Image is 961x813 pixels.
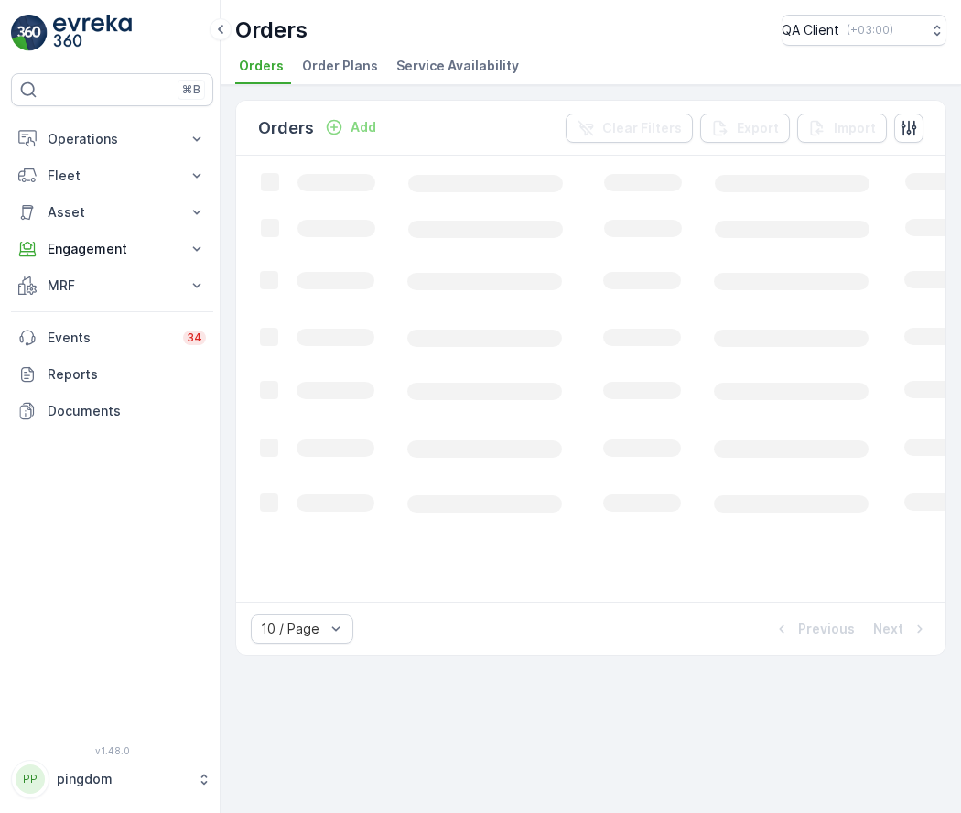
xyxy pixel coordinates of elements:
[57,770,188,788] p: pingdom
[871,618,931,640] button: Next
[797,114,887,143] button: Import
[351,118,376,136] p: Add
[11,194,213,231] button: Asset
[396,57,519,75] span: Service Availability
[11,760,213,798] button: PPpingdom
[782,15,946,46] button: QA Client(+03:00)
[11,320,213,356] a: Events34
[700,114,790,143] button: Export
[782,21,839,39] p: QA Client
[737,119,779,137] p: Export
[11,745,213,756] span: v 1.48.0
[235,16,308,45] p: Orders
[48,329,172,347] p: Events
[11,356,213,393] a: Reports
[11,157,213,194] button: Fleet
[48,240,177,258] p: Engagement
[16,764,45,794] div: PP
[11,393,213,429] a: Documents
[48,203,177,222] p: Asset
[48,130,177,148] p: Operations
[302,57,378,75] span: Order Plans
[53,15,132,51] img: logo_light-DOdMpM7g.png
[798,620,855,638] p: Previous
[239,57,284,75] span: Orders
[48,402,206,420] p: Documents
[48,365,206,384] p: Reports
[602,119,682,137] p: Clear Filters
[11,15,48,51] img: logo
[48,167,177,185] p: Fleet
[834,119,876,137] p: Import
[48,276,177,295] p: MRF
[318,116,383,138] button: Add
[847,23,893,38] p: ( +03:00 )
[11,121,213,157] button: Operations
[182,82,200,97] p: ⌘B
[873,620,903,638] p: Next
[258,115,314,141] p: Orders
[771,618,857,640] button: Previous
[566,114,693,143] button: Clear Filters
[11,267,213,304] button: MRF
[11,231,213,267] button: Engagement
[187,331,202,345] p: 34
